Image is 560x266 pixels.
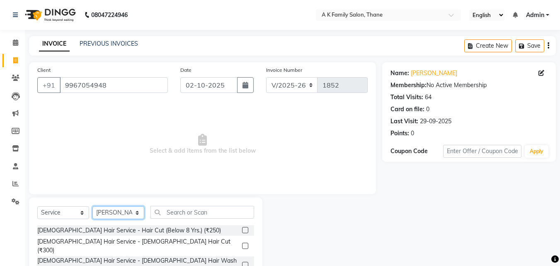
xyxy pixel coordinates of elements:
div: Card on file: [390,105,424,114]
button: Create New [464,39,512,52]
button: +91 [37,77,61,93]
input: Enter Offer / Coupon Code [443,145,521,158]
div: No Active Membership [390,81,548,90]
div: [DEMOGRAPHIC_DATA] Hair Service - Hair Cut (Below 8 Yrs.) (₹250) [37,226,221,235]
input: Search or Scan [150,206,254,219]
span: Select & add items from the list below [37,103,368,186]
div: Membership: [390,81,427,90]
div: 0 [426,105,429,114]
label: Invoice Number [266,66,302,74]
a: [PERSON_NAME] [411,69,457,78]
input: Search by Name/Mobile/Email/Code [60,77,168,93]
label: Client [37,66,51,74]
div: Coupon Code [390,147,443,156]
img: logo [21,3,78,27]
div: Name: [390,69,409,78]
div: [DEMOGRAPHIC_DATA] Hair Service - [DEMOGRAPHIC_DATA] Hair Cut (₹300) [37,237,239,255]
div: 64 [425,93,432,102]
label: Date [180,66,192,74]
button: Apply [525,145,548,158]
a: PREVIOUS INVOICES [80,40,138,47]
span: Admin [526,11,544,20]
button: Save [515,39,544,52]
b: 08047224946 [91,3,128,27]
div: Last Visit: [390,117,418,126]
div: 29-09-2025 [420,117,451,126]
div: Total Visits: [390,93,423,102]
div: Points: [390,129,409,138]
div: 0 [411,129,414,138]
a: INVOICE [39,37,70,51]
